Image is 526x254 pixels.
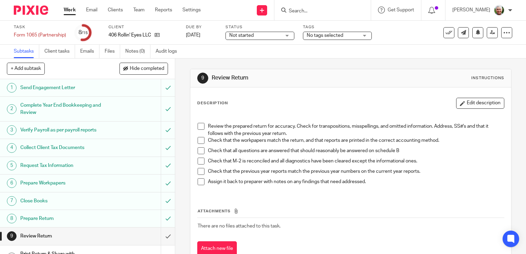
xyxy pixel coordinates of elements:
div: 9 [197,73,208,84]
a: Subtasks [14,45,39,58]
label: Status [225,24,294,30]
label: Tags [303,24,372,30]
img: kim_profile.jpg [494,5,505,16]
div: 1 [7,83,17,93]
span: Attachments [198,209,231,213]
h1: Complete Year End Bookkeeping and Review [20,100,109,118]
p: Check that M-2 is reconciled and all diagnostics have been cleared except the informational ones. [208,158,504,165]
span: Not started [229,33,254,38]
div: Instructions [471,75,504,81]
div: 4 [7,143,17,153]
p: Check that all questions are answered that should reasonably be answered on schedule B [208,147,504,154]
a: Files [105,45,120,58]
div: 6 [7,178,17,188]
a: Work [64,7,76,13]
h1: Verify Payroll as per payroll reports [20,125,109,135]
span: Hide completed [130,66,164,72]
div: 9 [7,231,17,241]
input: Search [288,8,350,14]
p: Check that the workpapers match the return, and that reports are printed in the correct accountin... [208,137,504,144]
img: Pixie [14,6,48,15]
span: Get Support [388,8,414,12]
a: Audit logs [156,45,182,58]
p: [PERSON_NAME] [452,7,490,13]
h1: Request Tax Information [20,160,109,171]
span: [DATE] [186,33,200,38]
h1: Collect Client Tax Documents [20,142,109,153]
span: No tags selected [307,33,343,38]
a: Client tasks [44,45,75,58]
p: Assign it back to preparer with notes on any findings that need addressed. [208,178,504,185]
label: Due by [186,24,217,30]
h1: Close Books [20,196,109,206]
div: 5 [7,161,17,170]
div: 8 [7,214,17,223]
button: Edit description [456,98,504,109]
span: There are no files attached to this task. [198,224,281,229]
label: Task [14,24,66,30]
label: Client [108,24,177,30]
p: Description [197,100,228,106]
a: Reports [155,7,172,13]
p: 406 Rollin' Eyes LLC [108,32,151,39]
div: Form 1065 (Partnership) [14,32,66,39]
a: Email [86,7,97,13]
small: /15 [82,31,88,35]
h1: Prepare Workpapers [20,178,109,188]
a: Settings [182,7,201,13]
a: Notes (0) [125,45,150,58]
h1: Review Return [20,231,109,241]
p: Review the prepared return for accuracy. Check for transpositions, misspellings, and omitted info... [208,123,504,137]
button: Hide completed [119,63,168,74]
div: 3 [7,125,17,135]
div: 7 [7,196,17,206]
div: 8 [78,29,88,36]
a: Emails [80,45,99,58]
h1: Prepare Return [20,213,109,224]
a: Clients [108,7,123,13]
div: 2 [7,104,17,114]
button: + Add subtask [7,63,45,74]
h1: Review Return [212,74,365,82]
h1: Send Engagement Letter [20,83,109,93]
a: Team [133,7,145,13]
p: Check that the previous year reports match the previous year numbers on the current year reports. [208,168,504,175]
